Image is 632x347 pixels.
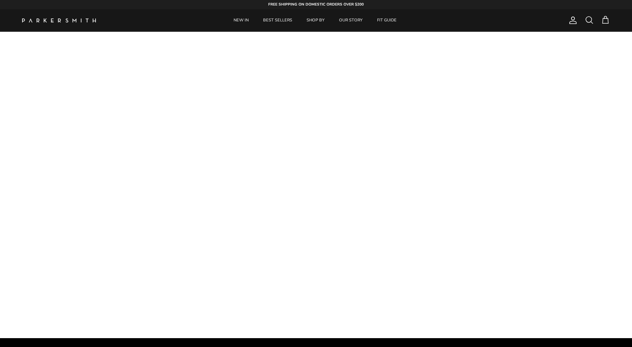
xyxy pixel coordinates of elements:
[256,9,299,32] a: BEST SELLERS
[566,16,577,25] a: Account
[300,9,331,32] a: SHOP BY
[22,18,96,23] a: Parker Smith
[110,9,521,32] div: Primary
[332,9,369,32] a: OUR STORY
[268,2,364,7] strong: FREE SHIPPING ON DOMESTIC ORDERS OVER $200
[370,9,403,32] a: FIT GUIDE
[227,9,255,32] a: NEW IN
